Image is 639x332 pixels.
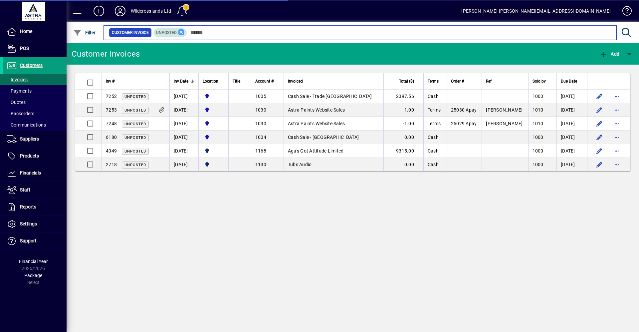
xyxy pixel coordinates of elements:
a: Knowledge Base [617,1,631,23]
td: -1.00 [383,103,423,117]
span: Terms [428,107,441,113]
span: Financials [20,170,41,175]
a: Backorders [3,108,67,119]
div: Ref [486,78,524,85]
span: Ref [486,78,492,85]
button: More options [611,118,622,129]
td: [DATE] [556,103,587,117]
span: 7252 [106,94,117,99]
span: Inv # [106,78,114,85]
span: 25030 Apay [451,107,477,113]
span: Inv Date [174,78,188,85]
span: Unposted [124,136,146,140]
span: Panmure [203,161,224,168]
span: Cash Sale - Trade [GEOGRAPHIC_DATA] [288,94,372,99]
div: Sold by [532,78,552,85]
span: 1030 [255,107,266,113]
td: -1.00 [383,117,423,131]
span: Unposted [124,95,146,99]
span: Cash [428,94,439,99]
span: Communications [7,122,46,128]
span: Cash [428,148,439,154]
td: 9315.00 [383,144,423,158]
span: Christchurch [203,93,224,100]
div: Total ($) [388,78,420,85]
button: Edit [594,105,605,115]
div: [PERSON_NAME] [PERSON_NAME][EMAIL_ADDRESS][DOMAIN_NAME] [461,6,611,16]
a: Invoices [3,74,67,85]
span: Package [24,273,42,278]
span: Location [203,78,218,85]
a: Support [3,233,67,249]
span: 1000 [532,162,543,167]
span: 1000 [532,148,543,154]
span: Invoiced [288,78,303,85]
span: Home [20,29,32,34]
mat-chip: Customer Invoice Status: Unposted [153,28,187,37]
span: POS [20,46,29,51]
span: 2718 [106,162,117,167]
td: [DATE] [556,144,587,158]
span: 7253 [106,107,117,113]
span: Products [20,153,39,159]
button: Add [598,48,621,60]
button: Edit [594,159,605,170]
td: [DATE] [169,144,198,158]
span: Title [233,78,240,85]
div: Location [203,78,224,85]
a: Payments [3,85,67,97]
div: Customer Invoices [72,49,140,59]
span: 25029 Apay [451,121,477,126]
a: POS [3,40,67,57]
td: [DATE] [556,117,587,131]
span: 4049 [106,148,117,154]
button: Edit [594,146,605,156]
button: More options [611,132,622,143]
a: Suppliers [3,131,67,148]
span: Settings [20,221,37,226]
button: More options [611,146,622,156]
span: 1000 [532,135,543,140]
span: 1005 [255,94,266,99]
span: Quotes [7,100,26,105]
span: 7248 [106,121,117,126]
span: Reports [20,204,36,209]
td: [DATE] [169,103,198,117]
span: Panmure [203,147,224,155]
span: Backorders [7,111,34,116]
span: 1000 [532,94,543,99]
button: Profile [109,5,131,17]
div: Due Date [561,78,583,85]
button: More options [611,159,622,170]
div: Invoiced [288,78,379,85]
a: Communications [3,119,67,131]
td: 0.00 [383,131,423,144]
span: Customer Invoice [112,29,149,36]
td: [DATE] [556,90,587,103]
span: Christchurch [203,134,224,141]
td: [DATE] [556,131,587,144]
span: Cash Sale - [GEOGRAPHIC_DATA] [288,135,359,140]
td: [DATE] [169,131,198,144]
div: Order # [451,78,478,85]
span: 1010 [532,121,543,126]
div: Title [233,78,247,85]
span: Add [599,51,619,57]
span: Christchurch [203,106,224,114]
div: Inv Date [174,78,194,85]
span: Astra Paints Website Sales [288,121,345,126]
a: Quotes [3,97,67,108]
a: Products [3,148,67,165]
td: [DATE] [169,117,198,131]
span: Filter [74,30,96,35]
span: 1030 [255,121,266,126]
span: Terms [428,121,441,126]
button: Edit [594,132,605,143]
span: Suppliers [20,136,39,142]
span: Support [20,238,37,243]
span: 1130 [255,162,266,167]
span: Cash [428,162,439,167]
div: Inv # [106,78,149,85]
span: Customers [20,63,43,68]
span: Tubs Audio [288,162,312,167]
